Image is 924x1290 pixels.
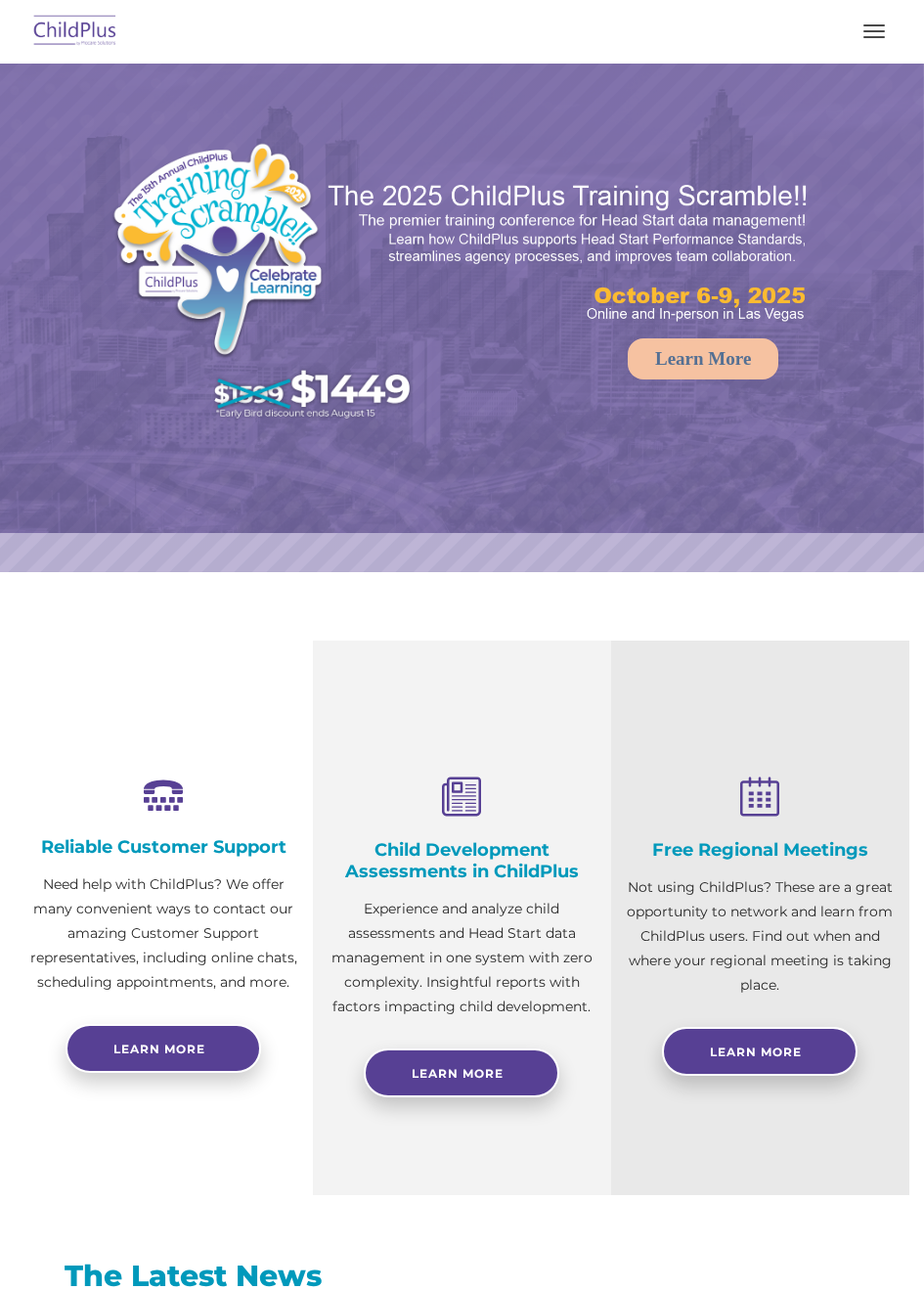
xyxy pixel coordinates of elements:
[626,839,895,861] h4: Free Regional Meetings
[29,836,298,858] h4: Reliable Customer Support
[364,1048,559,1097] a: Learn More
[328,839,596,882] h4: Child Development Assessments in ChildPlus
[662,1027,858,1076] a: Learn More
[626,875,895,998] p: Not using ChildPlus? These are a great opportunity to network and learn from ChildPlus users. Fin...
[29,872,298,995] p: Need help with ChildPlus? We offer many convenient ways to contact our amazing Customer Support r...
[628,338,778,379] a: Learn More
[710,1045,802,1059] span: Learn More
[66,1024,261,1073] a: Learn more
[328,897,596,1019] p: Experience and analyze child assessments and Head Start data management in one system with zero c...
[412,1066,504,1081] span: Learn More
[113,1042,205,1056] span: Learn more
[29,9,121,55] img: ChildPlus by Procare Solutions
